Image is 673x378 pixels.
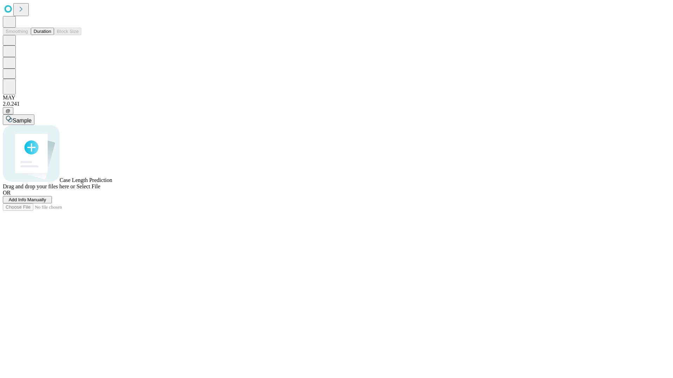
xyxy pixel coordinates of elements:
[54,28,81,35] button: Block Size
[9,197,46,202] span: Add Info Manually
[31,28,54,35] button: Duration
[13,118,32,124] span: Sample
[3,190,11,196] span: OR
[3,101,670,107] div: 2.0.241
[3,107,13,114] button: @
[60,177,112,183] span: Case Length Prediction
[6,108,11,113] span: @
[3,183,75,189] span: Drag and drop your files here or
[3,114,34,125] button: Sample
[3,196,52,203] button: Add Info Manually
[3,28,31,35] button: Smoothing
[76,183,100,189] span: Select File
[3,94,670,101] div: MAY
